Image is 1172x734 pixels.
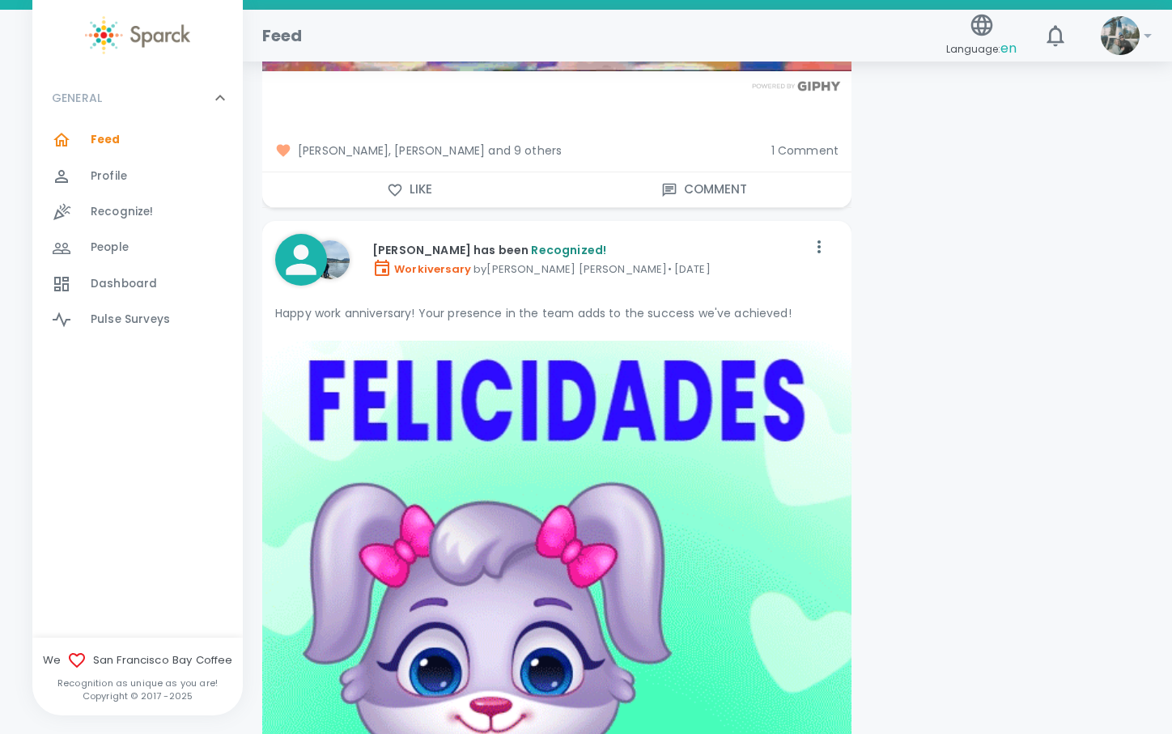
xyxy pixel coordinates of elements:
[32,122,243,158] a: Feed
[32,230,243,265] a: People
[32,689,243,702] p: Copyright © 2017 - 2025
[32,194,243,230] a: Recognize!
[91,276,157,292] span: Dashboard
[946,38,1017,60] span: Language:
[940,7,1023,65] button: Language:en
[275,305,839,321] p: Happy work anniversary! Your presence in the team adds to the success we've achieved!
[91,168,127,185] span: Profile
[32,651,243,670] span: We San Francisco Bay Coffee
[32,302,243,337] a: Pulse Surveys
[91,132,121,148] span: Feed
[372,261,471,277] span: Workiversary
[32,159,243,194] a: Profile
[557,172,851,206] button: Comment
[32,74,243,122] div: GENERAL
[372,242,806,258] p: [PERSON_NAME] has been
[531,242,606,258] span: Recognized!
[52,90,102,106] p: GENERAL
[32,122,243,344] div: GENERAL
[372,258,806,278] p: by [PERSON_NAME] [PERSON_NAME] • [DATE]
[771,142,839,159] span: 1 Comment
[85,16,190,54] img: Sparck logo
[262,23,303,49] h1: Feed
[32,266,243,302] a: Dashboard
[1101,16,1140,55] img: Picture of Katie
[1000,39,1017,57] span: en
[311,240,350,279] img: Picture of Anna Belle Heredia
[91,204,154,220] span: Recognize!
[91,240,129,256] span: People
[91,312,170,328] span: Pulse Surveys
[262,172,557,206] button: Like
[32,16,243,54] a: Sparck logo
[32,677,243,689] p: Recognition as unique as you are!
[748,81,845,91] img: Powered by GIPHY
[275,142,758,159] span: [PERSON_NAME], [PERSON_NAME] and 9 others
